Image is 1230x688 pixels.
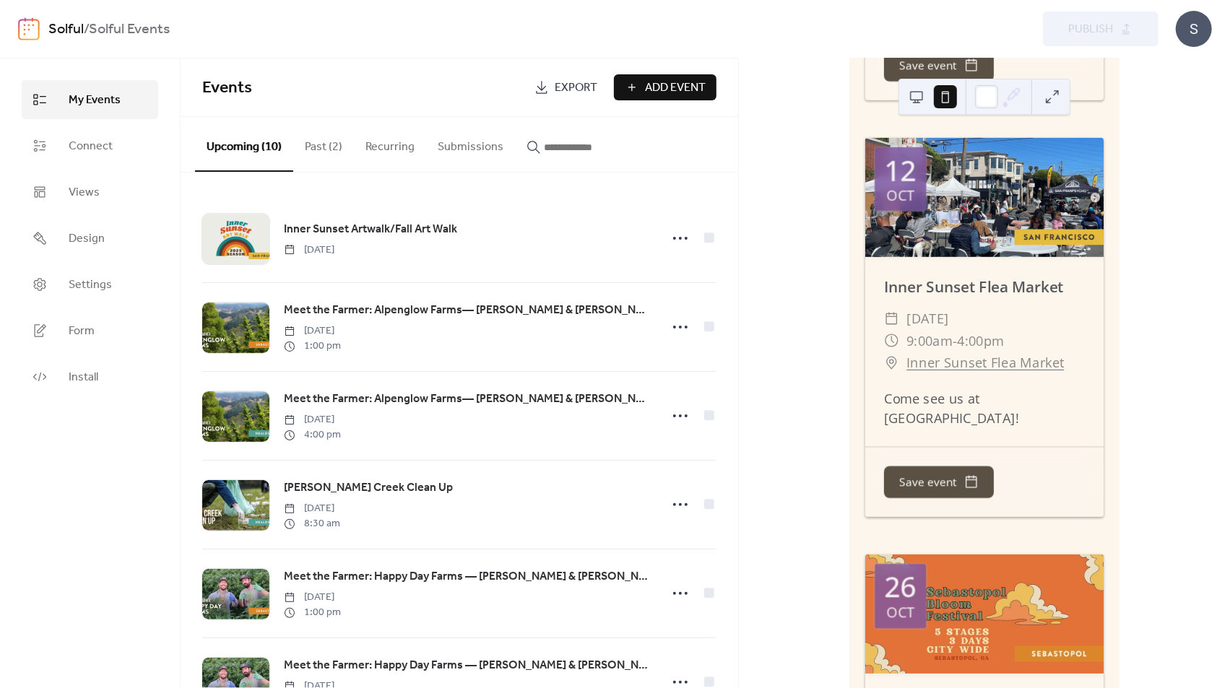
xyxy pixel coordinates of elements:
[284,479,453,497] a: [PERSON_NAME] Creek Clean Up
[354,117,426,170] button: Recurring
[22,219,158,258] a: Design
[89,16,170,43] b: Solful Events
[22,311,158,350] a: Form
[884,466,994,498] button: Save event
[884,573,916,601] div: 26
[887,188,914,202] div: Oct
[69,138,113,155] span: Connect
[906,329,953,352] span: 9:00am
[22,357,158,396] a: Install
[284,605,341,620] span: 1:00 pm
[195,117,293,172] button: Upcoming (10)
[284,243,334,258] span: [DATE]
[884,156,916,184] div: 12
[284,501,340,516] span: [DATE]
[906,308,949,330] span: [DATE]
[957,329,1004,352] span: 4:00pm
[284,656,651,675] a: Meet the Farmer: Happy Day Farms — [PERSON_NAME] & [PERSON_NAME] | [GEOGRAPHIC_DATA]
[524,74,608,100] a: Export
[69,92,121,109] span: My Events
[884,329,899,352] div: ​
[555,79,597,97] span: Export
[69,230,105,248] span: Design
[293,117,354,170] button: Past (2)
[69,184,100,201] span: Views
[284,568,651,585] span: Meet the Farmer: Happy Day Farms — [PERSON_NAME] & [PERSON_NAME] | [GEOGRAPHIC_DATA]
[69,276,112,294] span: Settings
[18,17,40,40] img: logo
[865,388,1104,428] div: Come see us at [GEOGRAPHIC_DATA]!
[22,265,158,304] a: Settings
[284,567,651,586] a: Meet the Farmer: Happy Day Farms — [PERSON_NAME] & [PERSON_NAME] | [GEOGRAPHIC_DATA]
[284,412,341,427] span: [DATE]
[1176,11,1212,47] div: S
[887,605,914,619] div: Oct
[284,516,340,531] span: 8:30 am
[69,323,95,340] span: Form
[884,352,899,374] div: ​
[284,390,651,409] a: Meet the Farmer: Alpenglow Farms— [PERSON_NAME] & [PERSON_NAME] | [GEOGRAPHIC_DATA]
[22,80,158,119] a: My Events
[284,427,341,443] span: 4:00 pm
[865,275,1104,297] div: Inner Sunset Flea Market
[884,308,899,330] div: ​
[22,173,158,212] a: Views
[284,657,651,674] span: Meet the Farmer: Happy Day Farms — [PERSON_NAME] & [PERSON_NAME] | [GEOGRAPHIC_DATA]
[284,323,341,339] span: [DATE]
[284,220,457,239] a: Inner Sunset Artwalk/Fall Art Walk
[426,117,515,170] button: Submissions
[284,302,651,319] span: Meet the Farmer: Alpenglow Farms— [PERSON_NAME] & [PERSON_NAME] | [GEOGRAPHIC_DATA]
[645,79,706,97] span: Add Event
[284,301,651,320] a: Meet the Farmer: Alpenglow Farms— [PERSON_NAME] & [PERSON_NAME] | [GEOGRAPHIC_DATA]
[884,49,994,81] button: Save event
[69,369,98,386] span: Install
[953,329,958,352] span: -
[22,126,158,165] a: Connect
[48,16,84,43] a: Solful
[284,590,341,605] span: [DATE]
[202,72,252,104] span: Events
[284,221,457,238] span: Inner Sunset Artwalk/Fall Art Walk
[284,391,651,408] span: Meet the Farmer: Alpenglow Farms— [PERSON_NAME] & [PERSON_NAME] | [GEOGRAPHIC_DATA]
[284,339,341,354] span: 1:00 pm
[84,16,89,43] b: /
[614,74,716,100] button: Add Event
[906,352,1064,374] a: Inner Sunset Flea Market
